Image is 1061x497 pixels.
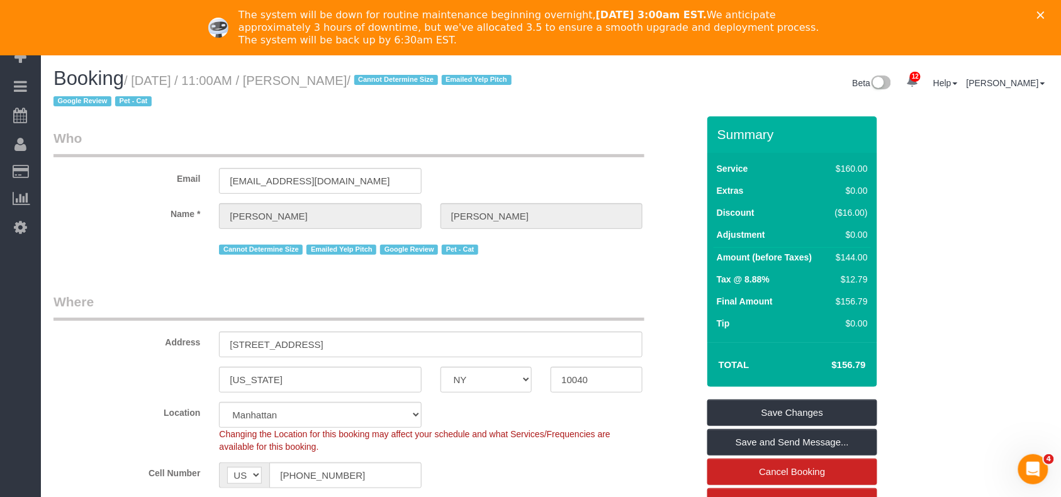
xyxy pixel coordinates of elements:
[707,399,877,426] a: Save Changes
[1044,454,1054,464] span: 4
[219,168,421,194] input: Email
[717,273,770,286] label: Tax @ 8.88%
[354,75,438,85] span: Cannot Determine Size
[441,203,643,229] input: Last Name
[830,273,868,286] div: $12.79
[794,360,866,371] h4: $156.79
[830,228,868,241] div: $0.00
[53,293,644,321] legend: Where
[596,9,707,21] b: [DATE] 3:00am EST.
[717,127,871,142] h3: Summary
[306,245,376,255] span: Emailed Yelp Pitch
[1018,454,1048,484] iframe: Intercom live chat
[870,75,891,92] img: New interface
[717,295,773,308] label: Final Amount
[830,162,868,175] div: $160.00
[219,245,303,255] span: Cannot Determine Size
[853,78,892,88] a: Beta
[830,251,868,264] div: $144.00
[219,367,421,393] input: City
[933,78,958,88] a: Help
[717,317,730,330] label: Tip
[717,162,748,175] label: Service
[830,184,868,197] div: $0.00
[717,206,755,219] label: Discount
[44,462,210,479] label: Cell Number
[442,75,512,85] span: Emailed Yelp Pitch
[219,429,610,452] span: Changing the Location for this booking may affect your schedule and what Services/Frequencies are...
[269,462,421,488] input: Cell Number
[44,332,210,349] label: Address
[53,129,644,157] legend: Who
[551,367,643,393] input: Zip Code
[53,67,124,89] span: Booking
[53,96,111,106] span: Google Review
[239,9,833,47] div: The system will be down for routine maintenance beginning overnight, We anticipate approximately ...
[830,206,868,219] div: ($16.00)
[717,228,765,241] label: Adjustment
[830,295,868,308] div: $156.79
[967,78,1045,88] a: [PERSON_NAME]
[44,402,210,419] label: Location
[44,203,210,220] label: Name *
[717,251,812,264] label: Amount (before Taxes)
[1037,11,1050,19] div: Close
[115,96,152,106] span: Pet - Cat
[380,245,438,255] span: Google Review
[53,74,515,109] small: / [DATE] / 11:00AM / [PERSON_NAME]
[44,168,210,185] label: Email
[910,72,921,82] span: 12
[442,245,478,255] span: Pet - Cat
[900,68,924,96] a: 12
[707,459,877,485] a: Cancel Booking
[208,18,228,38] img: Profile image for Ellie
[830,317,868,330] div: $0.00
[717,184,744,197] label: Extras
[707,429,877,455] a: Save and Send Message...
[219,203,421,229] input: First Name
[719,359,749,370] strong: Total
